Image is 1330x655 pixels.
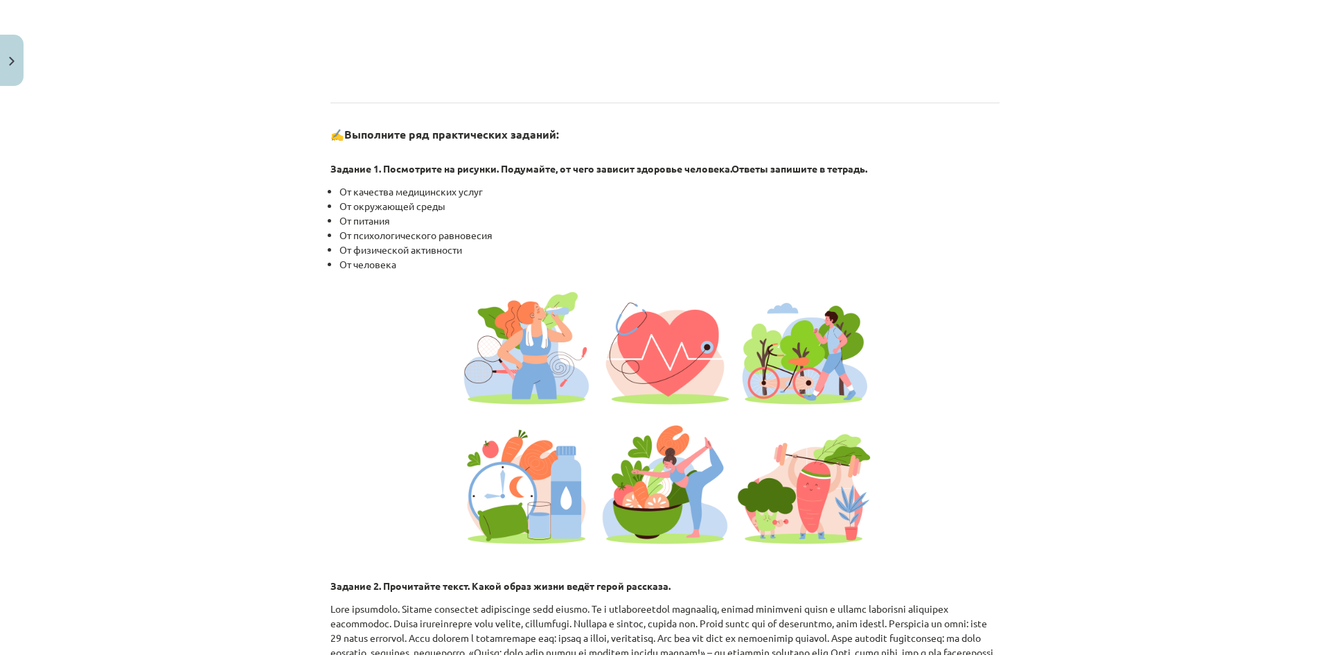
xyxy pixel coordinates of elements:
[9,57,15,66] img: icon-close-lesson-0947bae3869378f0d4975bcd49f059093ad1ed9edebbc8119c70593378902aed.svg
[339,199,1000,213] li: От окружающей среды
[344,127,559,141] strong: Выполните ряд практических заданий:
[731,162,867,175] strong: Ответы запишите в тетрадь.
[330,579,671,592] b: Задание 2. Прочитайте текст. Какой образ жизни ведёт герой рассказа.
[339,228,1000,243] li: От психологического равновесия
[330,162,731,175] b: Задание 1. Посмотрите на рисунки. Подумайте, от чего зависит здоровье человека.
[339,213,1000,228] li: От питания
[330,117,1000,143] h3: ✍️
[339,184,1000,199] li: От качества медицинских услуг
[339,257,1000,272] li: От человека
[339,243,1000,257] li: От физической активности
